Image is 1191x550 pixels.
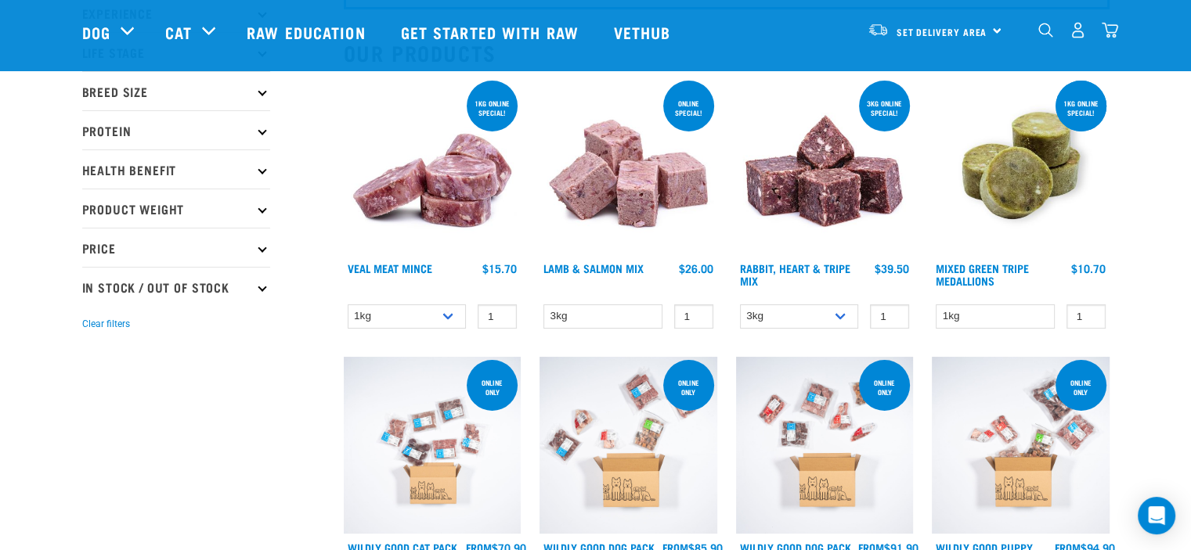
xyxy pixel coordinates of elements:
input: 1 [870,304,909,329]
div: Open Intercom Messenger [1138,497,1175,534]
p: Price [82,228,270,267]
div: 1kg online special! [467,92,518,124]
button: Clear filters [82,317,130,331]
img: 1175 Rabbit Heart Tripe Mix 01 [736,77,914,255]
a: Veal Meat Mince [348,265,432,271]
input: 1 [1066,304,1106,329]
div: Online Only [1056,371,1106,404]
p: Protein [82,110,270,149]
div: 1kg online special! [1056,92,1106,124]
img: Cat 0 2sec [344,357,522,534]
span: FROM [662,545,688,550]
div: Online Only [859,371,910,404]
img: Mixed Green Tripe [932,77,1110,255]
input: 1 [478,304,517,329]
a: Wildly Good Cat Pack [348,545,457,550]
a: Vethub [598,1,691,63]
div: $26.00 [679,262,713,275]
a: Rabbit, Heart & Tripe Mix [740,265,850,283]
span: FROM [1055,545,1081,550]
img: home-icon@2x.png [1102,22,1118,38]
a: Raw Education [231,1,384,63]
img: van-moving.png [868,23,889,37]
span: FROM [466,545,492,550]
a: Lamb & Salmon Mix [543,265,644,271]
div: $15.70 [482,262,517,275]
p: In Stock / Out Of Stock [82,267,270,306]
div: $10.70 [1071,262,1106,275]
a: Cat [165,20,192,44]
span: Set Delivery Area [897,29,987,34]
a: Dog [82,20,110,44]
input: 1 [674,304,713,329]
span: FROM [858,545,884,550]
div: Online Only [663,371,714,404]
img: 1160 Veal Meat Mince Medallions 01 [344,77,522,255]
div: ONLINE ONLY [467,371,518,404]
img: Dog 0 2sec [540,357,717,534]
div: $39.50 [875,262,909,275]
div: ONLINE SPECIAL! [663,92,714,124]
img: home-icon-1@2x.png [1038,23,1053,38]
p: Breed Size [82,71,270,110]
div: 3kg online special! [859,92,910,124]
p: Health Benefit [82,149,270,189]
a: Get started with Raw [385,1,598,63]
img: Dog Novel 0 2sec [736,357,914,534]
img: user.png [1070,22,1086,38]
p: Product Weight [82,189,270,228]
img: Puppy 0 2sec [932,357,1110,534]
img: 1029 Lamb Salmon Mix 01 [540,77,717,255]
a: Mixed Green Tripe Medallions [936,265,1029,283]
